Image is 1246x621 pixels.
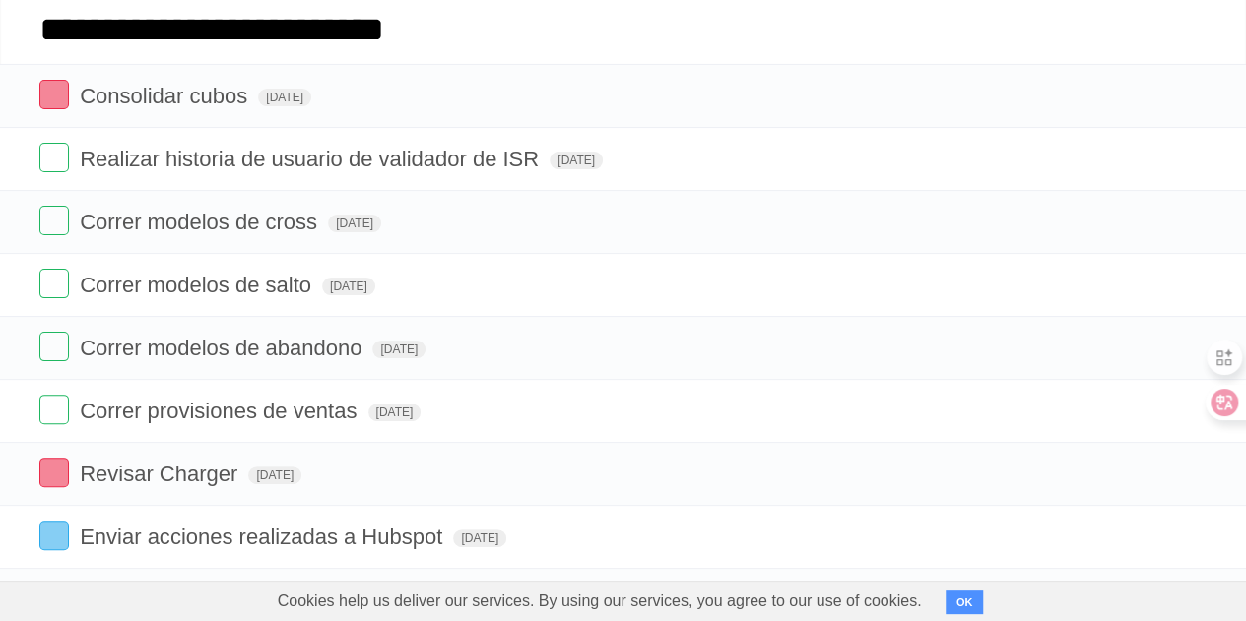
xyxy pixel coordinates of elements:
label: Done [39,395,69,424]
label: Done [39,332,69,361]
span: [DATE] [368,404,422,421]
label: Done [39,269,69,298]
span: [DATE] [550,152,603,169]
button: OK [946,590,984,614]
span: [DATE] [248,466,301,484]
span: Enviar acciones realizadas a Hubspot [80,525,447,549]
span: Revisar Charger [80,462,242,486]
label: Done [39,80,69,109]
label: Done [39,206,69,235]
span: Correr modelos de cross [80,210,322,234]
span: [DATE] [258,89,311,106]
span: [DATE] [372,341,426,358]
label: Done [39,521,69,550]
span: Realizar historia de usuario de validador de ISR [80,147,544,171]
span: [DATE] [453,529,506,547]
span: [DATE] [328,215,381,232]
span: Correr modelos de salto [80,273,316,297]
span: Cookies help us deliver our services. By using our services, you agree to our use of cookies. [258,582,942,621]
span: [DATE] [322,278,375,295]
span: Correr provisiones de ventas [80,399,361,423]
label: Done [39,143,69,172]
span: Consolidar cubos [80,84,252,108]
label: Done [39,458,69,487]
span: Correr modelos de abandono [80,336,366,360]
